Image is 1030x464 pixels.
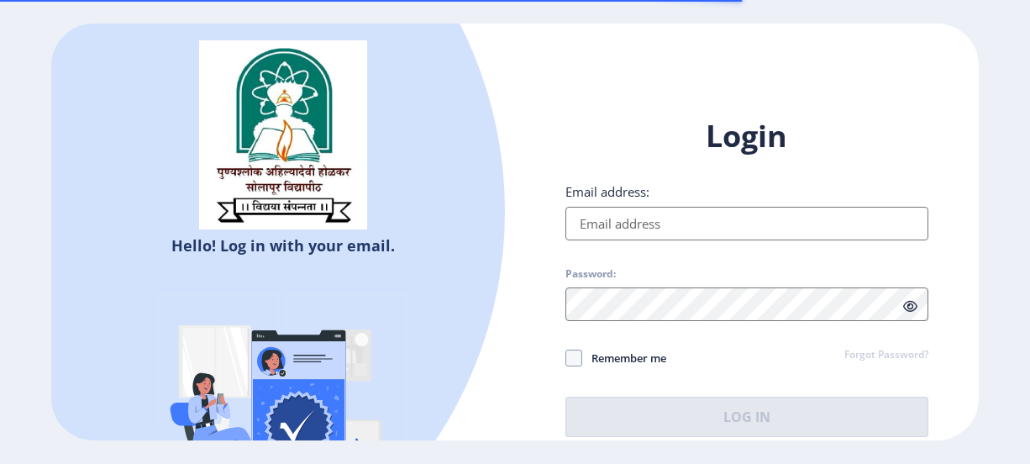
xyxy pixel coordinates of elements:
span: Remember me [582,348,666,368]
a: Forgot Password? [844,348,928,363]
input: Email address [565,207,928,240]
img: sulogo.png [199,40,367,230]
label: Email address: [565,183,649,200]
button: Log In [565,397,928,437]
label: Password: [565,267,616,281]
h1: Login [565,116,928,156]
